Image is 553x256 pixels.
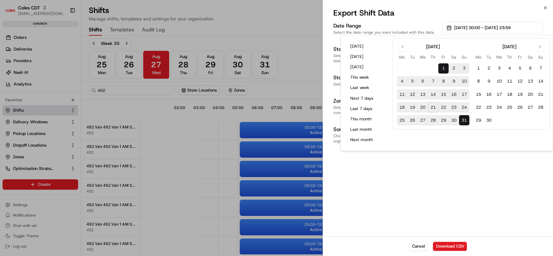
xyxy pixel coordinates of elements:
th: Wednesday [494,54,504,61]
button: 6 [418,76,428,87]
button: 29 [473,115,484,126]
button: 18 [397,102,407,113]
button: 9 [449,76,459,87]
button: 8 [473,76,484,87]
th: Tuesday [407,54,418,61]
button: [DATE] [347,42,386,51]
th: Thursday [428,54,438,61]
span: Pylon [64,110,78,115]
button: Cancel [409,242,428,251]
span: API Documentation [61,94,104,100]
div: 💻 [55,95,60,100]
button: 20 [418,102,428,113]
th: Friday [515,54,525,61]
button: 20 [525,89,536,100]
button: 28 [428,115,438,126]
p: Choose how to sort and organize the exported shift data. [333,133,437,144]
button: 4 [397,76,407,87]
div: Start new chat [22,62,106,68]
button: 19 [515,89,525,100]
th: Monday [473,54,484,61]
th: Thursday [504,54,515,61]
button: 17 [494,89,504,100]
button: 30 [484,115,494,126]
button: 29 [438,115,449,126]
th: Saturday [449,54,459,61]
button: 30 [449,115,459,126]
button: 15 [438,89,449,100]
button: 28 [536,102,546,113]
button: 2 [449,63,459,74]
button: 10 [494,76,504,87]
img: Nash [6,6,19,19]
button: 21 [536,89,546,100]
button: Go to next month [536,42,545,51]
button: 14 [536,76,546,87]
img: 1736555255976-a54dd68f-1ca7-489b-9aae-adbdc363a1c4 [6,62,18,73]
th: Wednesday [418,54,428,61]
button: 25 [504,102,515,113]
h3: Zone [333,97,437,105]
h2: Export Shift Data [333,8,543,18]
div: [DATE] [502,43,516,50]
button: 26 [515,102,525,113]
a: Powered byPylon [46,109,78,115]
button: Last week [347,83,386,92]
input: Clear [17,42,107,49]
h3: Sort & Organization [333,126,437,133]
button: 4 [504,63,515,74]
button: 16 [449,89,459,100]
button: [DATE] [347,52,386,61]
button: Next month [347,135,386,144]
button: 24 [459,102,469,113]
button: 2 [484,63,494,74]
button: 19 [407,102,418,113]
button: Download CSV [433,242,467,251]
th: Sunday [459,54,469,61]
button: 22 [473,102,484,113]
button: 25 [397,115,407,126]
button: 5 [515,63,525,74]
button: 22 [438,102,449,113]
div: [DATE] [426,43,440,50]
button: This month [347,114,386,123]
th: Tuesday [484,54,494,61]
button: 21 [428,102,438,113]
button: 3 [459,63,469,74]
div: We're available if you need us! [22,68,82,73]
button: Go to previous month [398,42,407,51]
button: 1 [438,63,449,74]
div: 📗 [6,95,12,100]
button: 18 [504,89,515,100]
button: 1 [473,63,484,74]
button: 3 [494,63,504,74]
button: [DATE] [347,62,386,72]
button: 13 [418,89,428,100]
span: Knowledge Base [13,94,50,100]
p: Select the date range you want included with this data. [333,30,437,35]
button: 7 [428,76,438,87]
a: 📗Knowledge Base [4,91,52,103]
button: 17 [459,89,469,100]
span: [DATE] 00:00 - [DATE] 23:59 [454,25,511,31]
button: Last 7 days [347,104,386,113]
p: Select a state to export shifts for. If no state is selected, all states will be included. [333,53,437,63]
button: Next 7 days [347,94,386,103]
button: Last month [347,125,386,134]
th: Friday [438,54,449,61]
h3: Date Range [333,22,437,30]
button: 24 [494,102,504,113]
button: 9 [484,76,494,87]
p: Select which store locations to include with this data. [333,82,437,87]
button: 12 [515,76,525,87]
th: Sunday [536,54,546,61]
button: 27 [418,115,428,126]
button: Start new chat [110,64,118,72]
button: 11 [504,76,515,87]
button: 13 [525,76,536,87]
button: 27 [525,102,536,113]
button: 6 [525,63,536,74]
button: 15 [473,89,484,100]
button: 23 [449,102,459,113]
th: Saturday [525,54,536,61]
